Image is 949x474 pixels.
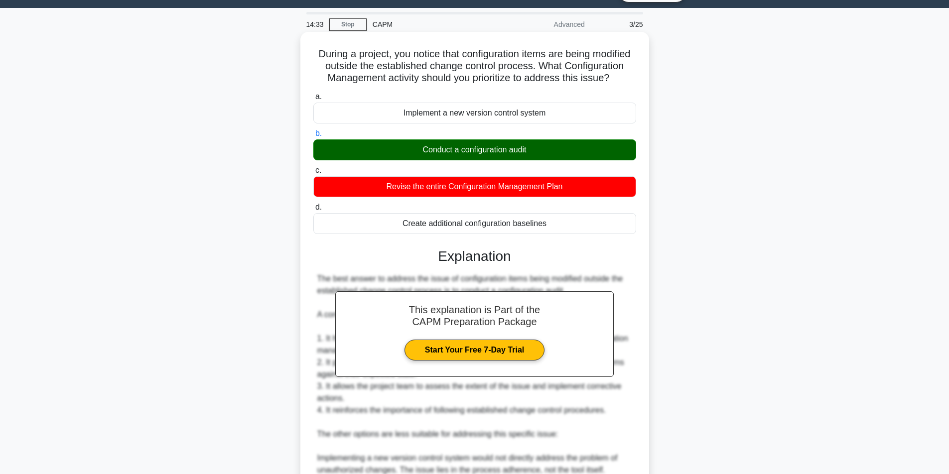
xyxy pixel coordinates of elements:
div: Advanced [504,14,591,34]
span: c. [315,166,321,174]
div: Conduct a configuration audit [313,139,636,160]
div: Revise the entire Configuration Management Plan [313,176,636,197]
h3: Explanation [319,248,630,265]
div: 3/25 [591,14,649,34]
div: CAPM [367,14,504,34]
div: Create additional configuration baselines [313,213,636,234]
a: Stop [329,18,367,31]
span: a. [315,92,322,101]
a: Start Your Free 7-Day Trial [405,340,544,360]
div: 14:33 [300,14,329,34]
span: b. [315,129,322,137]
h5: During a project, you notice that configuration items are being modified outside the established ... [312,48,637,85]
div: Implement a new version control system [313,103,636,123]
span: d. [315,203,322,211]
